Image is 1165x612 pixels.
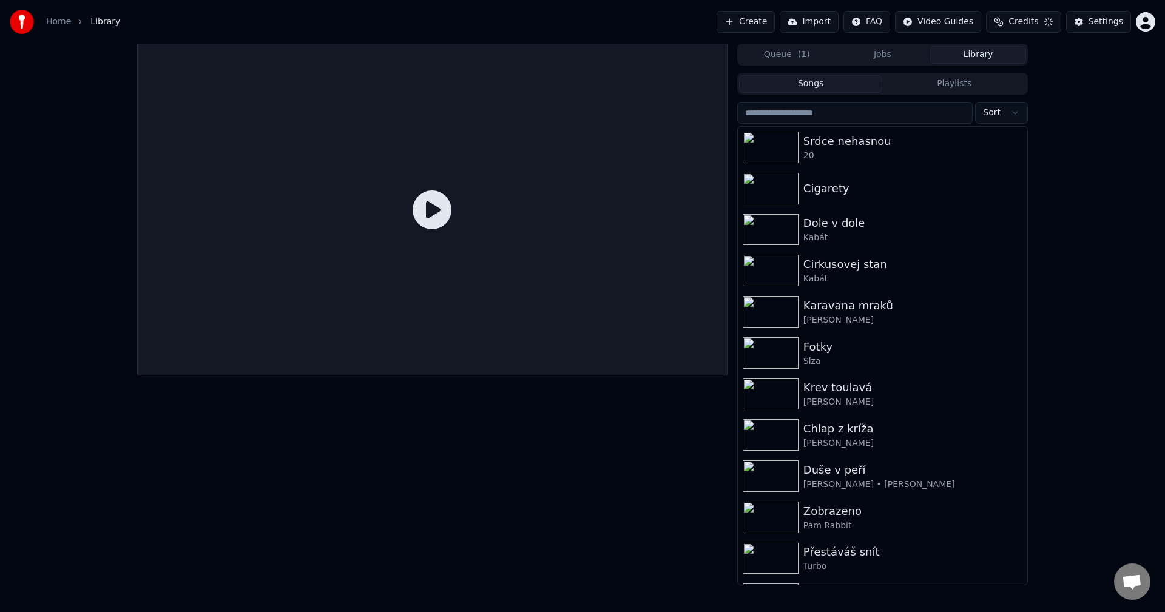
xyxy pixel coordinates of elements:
div: [PERSON_NAME] [803,396,1022,408]
button: Jobs [835,46,931,64]
div: Krev toulavá [803,379,1022,396]
div: Duše v peří [803,462,1022,479]
div: Pam Rabbit [803,520,1022,532]
div: Settings [1089,16,1123,28]
button: Queue [739,46,835,64]
div: Turbo [803,560,1022,573]
button: Songs [739,75,883,93]
button: Video Guides [895,11,981,33]
button: Library [930,46,1026,64]
div: Cirkusovej stan [803,256,1022,273]
span: Sort [983,107,1001,119]
div: Karavana mraků [803,297,1022,314]
div: 20 [803,150,1022,162]
button: Credits [986,11,1061,33]
img: youka [10,10,34,34]
div: [PERSON_NAME] • [PERSON_NAME] [803,479,1022,491]
span: Credits [1008,16,1038,28]
div: Dole v dole [803,215,1022,232]
button: Playlists [882,75,1026,93]
div: Chlap z kríža [803,420,1022,437]
div: [PERSON_NAME] [803,437,1022,449]
div: Přestáváš snít [803,543,1022,560]
div: Srdce nehasnou [803,133,1022,150]
div: Kabát [803,273,1022,285]
div: Kabát [803,232,1022,244]
span: ( 1 ) [798,49,810,61]
div: [PERSON_NAME] [803,314,1022,326]
button: FAQ [843,11,890,33]
button: Import [780,11,838,33]
div: Slza [803,355,1022,368]
nav: breadcrumb [46,16,120,28]
a: Home [46,16,71,28]
div: Fotky [803,338,1022,355]
div: Cigarety [803,180,1022,197]
div: Otevřený chat [1114,563,1150,600]
span: Library [90,16,120,28]
div: Zobrazeno [803,503,1022,520]
button: Create [717,11,775,33]
button: Settings [1066,11,1131,33]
